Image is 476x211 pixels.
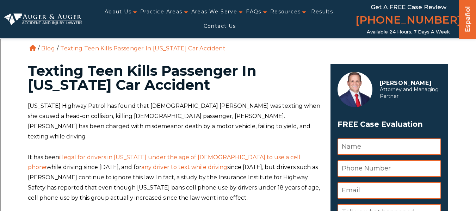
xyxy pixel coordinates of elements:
[246,5,261,19] a: FAQs
[356,12,461,29] a: [PHONE_NUMBER]
[204,19,236,33] a: Contact Us
[338,182,441,199] input: Email
[140,5,183,19] a: Practice Areas
[41,45,55,52] a: Blog
[338,138,441,155] input: Name
[371,4,446,11] span: Get a FREE Case Review
[270,5,301,19] a: Resources
[4,13,82,25] img: Auger & Auger Accident and Injury Lawyers Logo
[338,160,441,177] input: Phone Number
[30,45,36,51] a: Home
[58,45,227,52] li: Texting Teen Kills Passenger In [US_STATE] Car Accident
[105,5,131,19] a: About Us
[367,29,450,35] span: Available 24 Hours, 7 Days a Week
[191,5,237,19] a: Areas We Serve
[311,5,333,19] a: Results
